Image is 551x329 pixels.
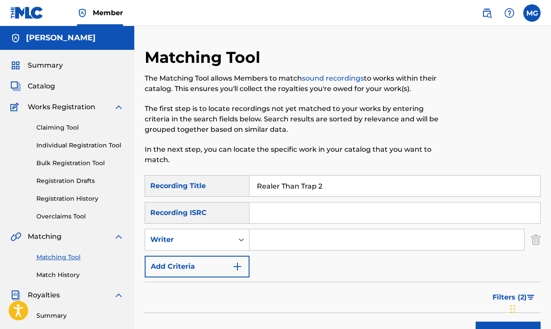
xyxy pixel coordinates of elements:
[510,296,515,322] div: Drag
[28,231,62,242] span: Matching
[145,256,250,277] button: Add Criteria
[232,261,243,272] img: 9d2ae6d4665cec9f34b9.svg
[28,290,60,300] span: Royalties
[113,290,124,300] img: expand
[36,159,124,168] a: Bulk Registration Tool
[145,73,450,94] p: The Matching Tool allows Members to match to works within their catalog. This ensures you'll coll...
[302,74,364,82] a: sound recordings
[36,176,124,186] a: Registration Drafts
[501,4,518,22] div: Help
[77,8,88,18] img: Top Rightsholder
[113,102,124,112] img: expand
[36,270,124,280] a: Match History
[36,212,124,221] a: Overclaims Tool
[36,123,124,132] a: Claiming Tool
[93,8,123,18] span: Member
[113,231,124,242] img: expand
[10,290,21,300] img: Royalties
[527,206,551,277] iframe: Resource Center
[504,8,515,18] img: help
[508,287,551,329] iframe: Chat Widget
[145,104,450,135] p: The first step is to locate recordings not yet matched to your works by entering criteria in the ...
[10,60,21,71] img: Summary
[28,102,95,112] span: Works Registration
[145,144,450,165] p: In the next step, you can locate the specific work in your catalog that you want to match.
[482,8,492,18] img: search
[10,81,55,91] a: CatalogCatalog
[150,235,228,245] div: Writer
[36,311,124,320] a: Summary
[10,231,21,242] img: Matching
[10,102,22,112] img: Works Registration
[28,60,63,71] span: Summary
[10,60,63,71] a: SummarySummary
[26,33,96,43] h5: Mark Gillette
[36,253,124,262] a: Matching Tool
[10,33,21,43] img: Accounts
[487,287,541,308] button: Filters (2)
[10,7,44,19] img: MLC Logo
[478,4,496,22] a: Public Search
[523,4,541,22] div: User Menu
[10,81,21,91] img: Catalog
[145,48,265,67] h2: Matching Tool
[36,141,124,150] a: Individual Registration Tool
[493,292,527,303] span: Filters ( 2 )
[28,81,55,91] span: Catalog
[36,194,124,203] a: Registration History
